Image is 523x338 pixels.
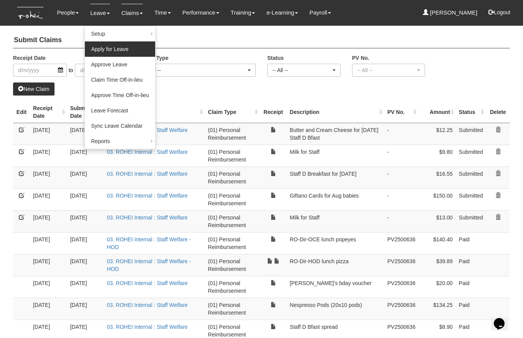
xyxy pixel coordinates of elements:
[205,188,260,210] td: (01) Personal Reimbursement
[67,101,104,123] th: Submit Date : activate to sort column ascending
[30,167,67,188] td: [DATE]
[154,4,171,21] a: Time
[85,103,155,118] a: Leave Forecast
[287,188,384,210] td: Giftano Cards for Aug babies
[67,145,104,167] td: [DATE]
[287,254,384,276] td: RO-Dir-HOD lunch pizza
[384,232,419,254] td: PV2500636
[85,41,155,57] a: Apply for Leave
[67,167,104,188] td: [DATE]
[352,54,369,62] label: PV No.
[384,188,419,210] td: -
[30,276,67,298] td: [DATE]
[107,236,191,250] a: 03. ROHEI Internal : Staff Welfare - HOD
[456,210,486,232] td: Submitted
[456,276,486,298] td: Paid
[419,123,456,145] td: $12.25
[107,302,187,308] a: 03. ROHEI Internal : Staff Welfare
[121,4,143,22] a: Claims
[182,4,219,21] a: Performance
[486,101,510,123] th: Delete
[107,324,187,330] a: 03. ROHEI Internal : Staff Welfare
[287,145,384,167] td: Milk for Staff
[67,64,75,77] span: to
[145,66,246,74] div: -- All --
[90,4,110,22] a: Leave
[205,210,260,232] td: (01) Personal Reimbursement
[287,232,384,254] td: RO-Dir-OCE lunch popeyes
[30,101,67,123] th: Receipt Date : activate to sort column ascending
[267,64,341,77] button: -- All --
[287,210,384,232] td: Milk for Staff
[107,214,187,221] a: 03. ROHEI Internal : Staff Welfare
[85,134,155,149] a: Reports
[483,3,516,21] button: Logout
[260,101,287,123] th: Receipt
[67,276,104,298] td: [DATE]
[456,232,486,254] td: Paid
[13,101,30,123] th: Edit
[287,123,384,145] td: Butter and Cream Cheese for [DATE] Staff D Bfast
[287,167,384,188] td: Staff D Breakfast for [DATE]
[67,232,104,254] td: [DATE]
[205,276,260,298] td: (01) Personal Reimbursement
[67,210,104,232] td: [DATE]
[309,4,331,21] a: Payroll
[384,123,419,145] td: -
[352,64,425,77] button: -- All --
[231,4,255,21] a: Training
[205,101,260,123] th: Claim Type : activate to sort column ascending
[287,276,384,298] td: [PERSON_NAME]'s bday voucher
[67,188,104,210] td: [DATE]
[419,276,456,298] td: $20.00
[384,298,419,320] td: PV2500636
[107,171,187,177] a: 03. ROHEI Internal : Staff Welfare
[384,254,419,276] td: PV2500636
[13,64,67,77] input: d/m/yyyy
[456,167,486,188] td: Submitted
[419,167,456,188] td: $16.55
[205,123,260,145] td: (01) Personal Reimbursement
[85,72,155,87] a: Claim Time Off-in-lieu
[384,101,419,123] th: PV No. : activate to sort column ascending
[107,258,191,272] a: 03. ROHEI Internal : Staff Welfare - HOD
[267,54,284,62] label: Status
[419,210,456,232] td: $13.00
[384,167,419,188] td: -
[423,4,478,21] a: [PERSON_NAME]
[456,298,486,320] td: Paid
[272,66,331,74] div: -- All --
[13,33,510,48] h4: Submit Claims
[384,145,419,167] td: -
[456,188,486,210] td: Submitted
[456,101,486,123] th: Status : activate to sort column ascending
[266,4,298,21] a: e-Learning
[419,145,456,167] td: $9.80
[287,101,384,123] th: Description : activate to sort column ascending
[140,54,169,62] label: Claim Type
[205,298,260,320] td: (01) Personal Reimbursement
[30,232,67,254] td: [DATE]
[30,188,67,210] td: [DATE]
[107,127,187,133] a: 03. ROHEI Internal : Staff Welfare
[419,254,456,276] td: $39.89
[67,123,104,145] td: [DATE]
[85,118,155,134] a: Sync Leave Calendar
[67,298,104,320] td: [DATE]
[107,280,187,286] a: 03. ROHEI Internal : Staff Welfare
[13,82,55,96] a: New Claim
[384,276,419,298] td: PV2500636
[419,188,456,210] td: $150.00
[85,57,155,72] a: Approve Leave
[205,145,260,167] td: (01) Personal Reimbursement
[456,254,486,276] td: Paid
[30,210,67,232] td: [DATE]
[85,26,155,41] a: Setup
[85,87,155,103] a: Approve Time Off-in-lieu
[287,298,384,320] td: Nespresso Pods (20x10 pods)
[205,167,260,188] td: (01) Personal Reimbursement
[419,101,456,123] th: Amount : activate to sort column ascending
[357,66,416,74] div: -- All --
[67,254,104,276] td: [DATE]
[107,193,187,199] a: 03. ROHEI Internal : Staff Welfare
